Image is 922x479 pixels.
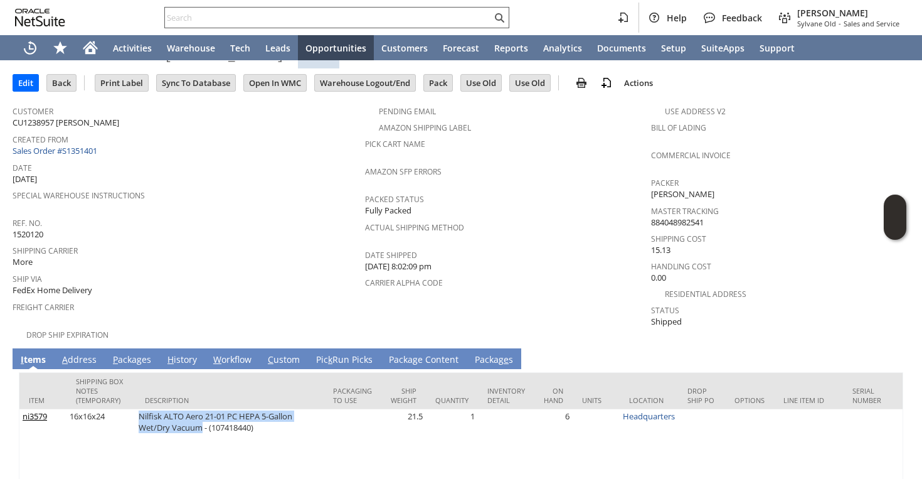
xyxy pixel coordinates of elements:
[424,75,452,91] input: Pack
[651,234,706,244] a: Shipping Cost
[365,205,411,217] span: Fully Packed
[305,42,366,54] span: Opportunities
[654,35,694,60] a: Setup
[435,396,469,405] div: Quantity
[386,353,462,367] a: Package Content
[159,35,223,60] a: Warehouse
[665,289,746,299] a: Residential Address
[752,35,802,60] a: Support
[374,35,435,60] a: Customers
[884,218,906,240] span: Oracle Guided Learning Widget. To move around, please hold and drag
[95,75,148,91] input: Print Label
[210,353,255,367] a: Workflow
[167,42,215,54] span: Warehouse
[381,42,428,54] span: Customers
[504,353,509,365] span: e
[651,178,679,188] a: Packer
[213,353,221,365] span: W
[651,244,670,256] span: 15.13
[797,19,836,28] span: Sylvane Old
[365,222,464,233] a: Actual Shipping Method
[105,35,159,60] a: Activities
[76,377,126,405] div: Shipping Box Notes (Temporary)
[365,261,432,272] span: [DATE] 8:02:09 pm
[435,35,487,60] a: Forecast
[365,166,442,177] a: Amazon SFP Errors
[365,139,425,149] a: Pick Cart Name
[230,42,250,54] span: Tech
[13,134,68,145] a: Created From
[379,106,436,117] a: Pending Email
[701,42,744,54] span: SuiteApps
[544,386,563,405] div: On Hand
[597,42,646,54] span: Documents
[461,75,501,91] input: Use Old
[113,353,118,365] span: P
[443,42,479,54] span: Forecast
[797,7,899,19] span: [PERSON_NAME]
[582,396,610,405] div: Units
[13,229,43,240] span: 1520120
[722,12,762,24] span: Feedback
[13,163,32,173] a: Date
[661,42,686,54] span: Setup
[45,35,75,60] div: Shortcuts
[298,35,374,60] a: Opportunities
[62,353,68,365] span: A
[760,42,795,54] span: Support
[47,75,76,91] input: Back
[379,122,471,133] a: Amazon Shipping Label
[510,75,550,91] input: Use Old
[13,284,92,296] span: FedEx Home Delivery
[26,330,109,340] a: Drop Ship Expiration
[23,40,38,55] svg: Recent Records
[590,35,654,60] a: Documents
[157,75,235,91] input: Sync To Database
[313,353,376,367] a: PickRun Picks
[110,353,154,367] a: Packages
[687,386,716,405] div: Drop Ship PO
[852,386,903,405] div: Serial Number
[15,9,65,26] svg: logo
[167,353,174,365] span: H
[494,42,528,54] span: Reports
[665,106,726,117] a: Use Address V2
[629,396,669,405] div: Location
[328,353,332,365] span: k
[472,353,516,367] a: Packages
[333,386,372,405] div: Packaging to Use
[413,353,418,365] span: g
[543,42,582,54] span: Analytics
[258,35,298,60] a: Leads
[53,40,68,55] svg: Shortcuts
[23,411,47,422] a: ni3579
[315,75,415,91] input: Warehouse Logout/End
[536,35,590,60] a: Analytics
[13,145,100,156] a: Sales Order #S1351401
[13,75,38,91] input: Edit
[223,35,258,60] a: Tech
[145,396,314,405] div: Description
[487,386,525,405] div: Inventory Detail
[651,206,719,217] a: Master Tracking
[13,190,145,201] a: Special Warehouse Instructions
[651,305,679,316] a: Status
[651,122,706,133] a: Bill Of Lading
[599,75,614,90] img: add-record.svg
[13,274,42,284] a: Ship Via
[265,42,290,54] span: Leads
[13,245,78,256] a: Shipping Carrier
[268,353,273,365] span: C
[651,188,714,200] span: [PERSON_NAME]
[619,77,658,89] a: Actions
[13,218,42,229] a: Ref. No.
[884,195,906,240] iframe: Click here to launch Oracle Guided Learning Help Panel
[83,40,98,55] svg: Home
[164,353,200,367] a: History
[365,194,424,205] a: Packed Status
[18,353,49,367] a: Items
[13,117,119,129] span: CU1238957 [PERSON_NAME]
[75,35,105,60] a: Home
[165,10,492,25] input: Search
[887,351,902,366] a: Unrolled view on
